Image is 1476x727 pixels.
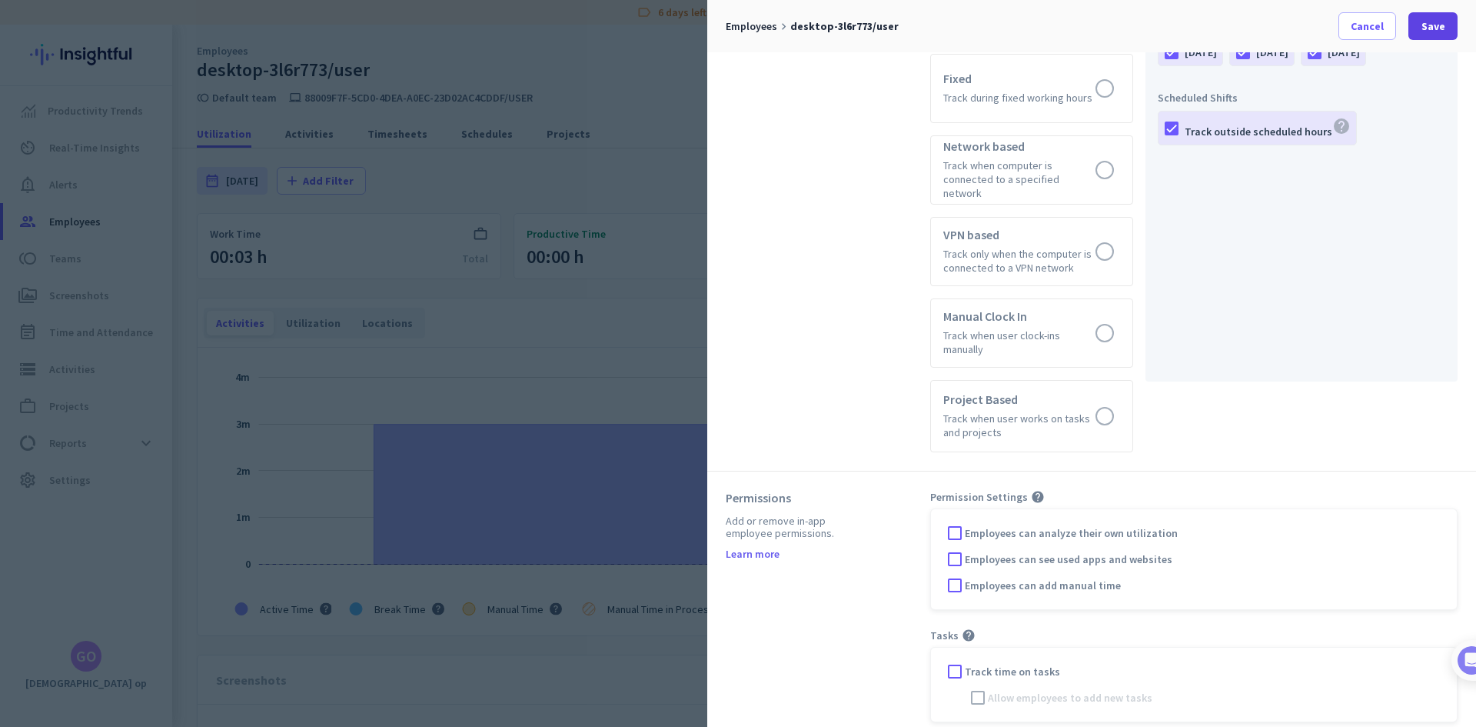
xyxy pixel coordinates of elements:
[930,54,1133,123] app-radio-card: Fixed
[726,19,777,33] span: Employees
[1421,18,1445,34] span: Save
[89,519,142,529] span: Messages
[22,115,286,152] div: You're just a few steps away from completing the essential app setup
[930,217,1133,286] app-radio-card: VPN based
[726,549,780,559] a: Learn more
[59,370,208,401] button: Add your employees
[59,443,261,474] div: Initial tracking settings and how to edit them
[131,7,180,33] h1: Tasks
[22,519,54,529] span: Home
[965,664,1060,679] span: Track time on tasks
[1338,12,1396,40] button: Cancel
[965,578,1121,593] span: Employees can add manual time
[930,298,1133,368] app-radio-card: Manual Clock In
[28,438,279,474] div: 2Initial tracking settings and how to edit them
[726,515,853,539] div: Add or remove in-app employee permissions.
[252,519,285,529] span: Tasks
[930,135,1133,205] app-radio-card: Network based
[1332,117,1351,135] i: help
[77,480,154,542] button: Messages
[59,293,268,358] div: It's time to add your employees! This is crucial since Insightful will start collecting their act...
[231,480,307,542] button: Tasks
[930,380,1133,452] app-radio-card: Project Based
[196,202,292,218] p: About 10 minutes
[85,165,253,181] div: [PERSON_NAME] from Insightful
[777,20,790,33] i: keyboard_arrow_right
[790,19,899,33] span: desktop-3l6r773/user
[270,6,298,34] div: Close
[1328,45,1360,60] div: [DATE]
[1351,18,1384,34] span: Cancel
[1256,45,1288,60] div: [DATE]
[1408,12,1458,40] button: Save
[965,552,1172,567] span: Employees can see used apps and websites
[154,480,231,542] button: Help
[1031,490,1045,504] i: help
[1185,45,1217,60] div: [DATE]
[180,519,204,529] span: Help
[930,629,959,642] span: Tasks
[965,525,1178,541] span: Employees can analyze their own utilization
[726,490,853,505] div: Permissions
[1158,91,1445,105] div: Scheduled Shifts
[1185,117,1351,139] div: Track outside scheduled hours
[28,262,279,287] div: 1Add employees
[930,490,1028,504] span: Permission Settings
[22,59,286,115] div: 🎊 Welcome to Insightful! 🎊
[55,161,79,185] img: Profile image for Tamara
[962,629,976,642] i: help
[59,268,261,283] div: Add employees
[15,202,55,218] p: 4 steps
